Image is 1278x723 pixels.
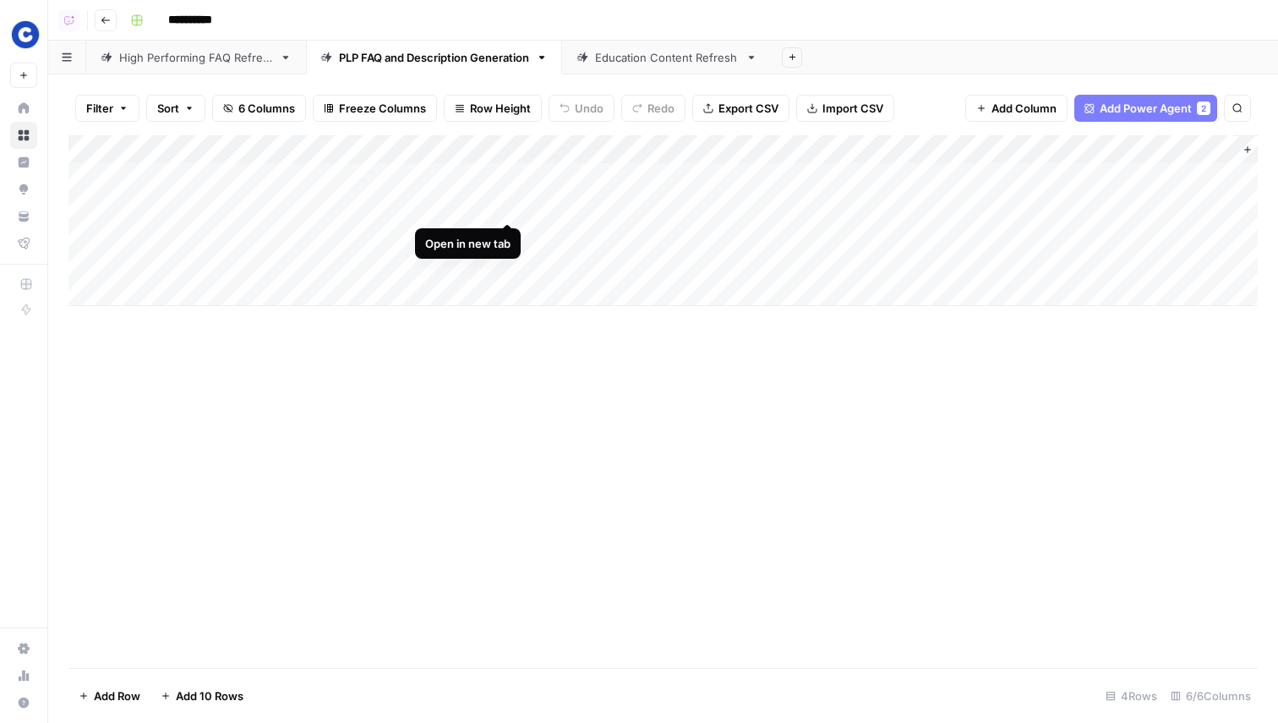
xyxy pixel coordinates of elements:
[549,95,614,122] button: Undo
[176,687,243,704] span: Add 10 Rows
[621,95,685,122] button: Redo
[119,49,273,66] div: High Performing FAQ Refresh
[238,100,295,117] span: 6 Columns
[1164,682,1258,709] div: 6/6 Columns
[575,100,603,117] span: Undo
[10,122,37,149] a: Browse
[10,635,37,662] a: Settings
[1099,682,1164,709] div: 4 Rows
[1197,101,1210,115] div: 2
[444,95,542,122] button: Row Height
[10,176,37,203] a: Opportunities
[10,95,37,122] a: Home
[86,100,113,117] span: Filter
[425,235,511,252] div: Open in new tab
[146,95,205,122] button: Sort
[10,19,41,50] img: Chewy Logo
[306,41,562,74] a: PLP FAQ and Description Generation
[718,100,778,117] span: Export CSV
[339,100,426,117] span: Freeze Columns
[313,95,437,122] button: Freeze Columns
[10,14,37,56] button: Workspace: Chewy
[212,95,306,122] button: 6 Columns
[796,95,894,122] button: Import CSV
[10,230,37,257] a: Flightpath
[692,95,789,122] button: Export CSV
[94,687,140,704] span: Add Row
[1100,100,1192,117] span: Add Power Agent
[75,95,139,122] button: Filter
[1201,101,1206,115] span: 2
[10,203,37,230] a: Your Data
[150,682,254,709] button: Add 10 Rows
[10,149,37,176] a: Insights
[822,100,883,117] span: Import CSV
[68,682,150,709] button: Add Row
[965,95,1068,122] button: Add Column
[991,100,1057,117] span: Add Column
[10,662,37,689] a: Usage
[339,49,529,66] div: PLP FAQ and Description Generation
[647,100,674,117] span: Redo
[10,689,37,716] button: Help + Support
[562,41,772,74] a: Education Content Refresh
[1074,95,1217,122] button: Add Power Agent2
[86,41,306,74] a: High Performing FAQ Refresh
[157,100,179,117] span: Sort
[595,49,739,66] div: Education Content Refresh
[470,100,531,117] span: Row Height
